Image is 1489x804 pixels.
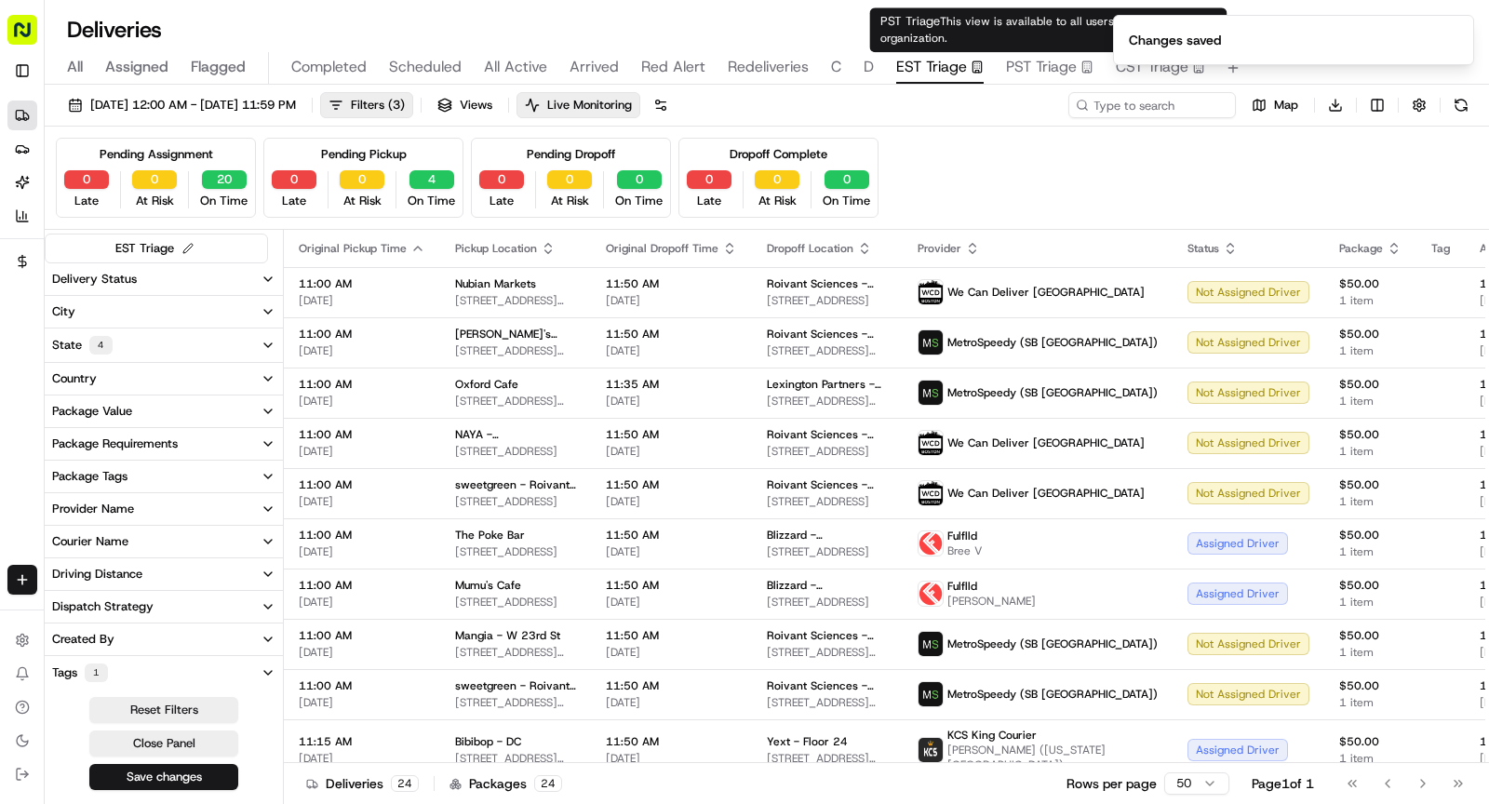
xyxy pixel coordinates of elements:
button: Dispatch Strategy [45,591,283,623]
span: We Can Deliver [GEOGRAPHIC_DATA] [947,486,1145,501]
span: 11:50 AM [606,528,737,543]
span: At Risk [758,193,797,209]
div: EST Triage [115,238,198,259]
div: Dropoff Complete0Late0At Risk0On Time [678,138,879,218]
span: 1 item [1339,343,1402,358]
span: We Can Deliver [GEOGRAPHIC_DATA] [947,285,1145,300]
span: 11:15 AM [299,734,425,749]
span: [DATE] [299,645,425,660]
h1: Deliveries [67,15,162,45]
span: [STREET_ADDRESS] [767,444,888,459]
span: Oxford Cafe [455,377,518,392]
span: [DATE] 12:00 AM - [DATE] 11:59 PM [90,97,296,114]
span: PST Triage [1006,56,1077,78]
span: [DATE] [299,444,425,459]
span: D [864,56,874,78]
button: Save changes [89,764,238,790]
button: Package Tags [45,461,283,492]
span: [DATE] [299,293,425,308]
span: Roivant Sciences - Floor 14 [767,678,888,693]
img: metro_speed_logo.png [919,330,943,355]
span: Late [74,193,99,209]
span: 11:50 AM [606,578,737,593]
span: Live Monitoring [547,97,632,114]
span: At Risk [136,193,174,209]
div: 💻 [157,367,172,382]
span: 1 item [1339,293,1402,308]
span: [DATE] [299,544,425,559]
button: Delivery Status [45,263,283,295]
span: 1 item [1339,444,1402,459]
div: Created By [52,631,114,648]
span: 11:00 AM [299,377,425,392]
div: Provider Name [52,501,134,517]
span: On Time [408,193,455,209]
span: [STREET_ADDRESS][US_STATE] [767,695,888,710]
span: [DATE] [606,394,737,409]
button: Map [1243,92,1307,118]
span: [STREET_ADDRESS][US_STATE] [455,645,576,660]
span: On Time [615,193,663,209]
span: Blizzard - [GEOGRAPHIC_DATA] [767,528,888,543]
button: Tags1 [45,656,283,690]
span: Roivant Sciences - Floor 14 [767,327,888,342]
span: Filters [351,97,405,114]
div: Pending Dropoff [527,146,615,163]
span: Pylon [185,410,225,424]
button: 0 [687,170,731,189]
span: [DATE] [606,695,737,710]
span: ( 3 ) [388,97,405,114]
span: 11:50 AM [606,628,737,643]
span: $50.00 [1339,528,1402,543]
div: Pending Assignment [100,146,213,163]
span: 11:00 AM [299,678,425,693]
span: C [831,56,841,78]
div: Country [52,370,97,387]
span: [PERSON_NAME]'s Cuban Cuisine - [GEOGRAPHIC_DATA] [455,327,576,342]
span: 11:50 AM [606,734,737,749]
span: [DATE] [606,645,737,660]
span: 11:00 AM [299,628,425,643]
span: 11:00 AM [299,276,425,291]
span: 11:50 AM [606,327,737,342]
span: [STREET_ADDRESS][PERSON_NAME] [767,751,888,766]
span: At Risk [551,193,589,209]
p: Welcome 👋 [19,74,339,103]
span: [DATE] [299,343,425,358]
span: Late [282,193,306,209]
button: 4 [409,170,454,189]
div: City [52,303,75,320]
span: 11:50 AM [606,678,737,693]
span: Status [1187,241,1219,256]
button: 20 [202,170,247,189]
img: Alessandra Gomez [19,270,48,300]
span: Mumu's Cafe [455,578,521,593]
a: Powered byPylon [131,409,225,424]
div: 📗 [19,367,34,382]
span: [STREET_ADDRESS][US_STATE][US_STATE] [455,695,576,710]
button: 0 [479,170,524,189]
span: $50.00 [1339,734,1402,749]
span: This view is available to all users within the organization. [880,14,1170,46]
span: $50.00 [1339,377,1402,392]
span: Fulflld [947,579,977,594]
span: [DATE] [606,494,737,509]
img: profile_wcd-boston.png [919,481,943,505]
span: 11:00 AM [299,528,425,543]
span: [STREET_ADDRESS] [455,494,576,509]
button: Package Value [45,395,283,427]
div: Package Value [52,403,132,420]
a: 💻API Documentation [150,357,306,391]
span: • [154,288,161,302]
div: PST Triage [869,7,1227,52]
span: [STREET_ADDRESS] [767,293,888,308]
span: [DATE] [606,595,737,610]
img: profile_wcd-boston.png [919,280,943,304]
span: [STREET_ADDRESS][US_STATE] [767,645,888,660]
span: 11:35 AM [606,377,737,392]
input: Clear [48,119,307,139]
a: 📗Knowledge Base [11,357,150,391]
span: [DATE] [299,751,425,766]
img: kcs-delivery.png [919,738,943,762]
div: Page 1 of 1 [1252,774,1314,793]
